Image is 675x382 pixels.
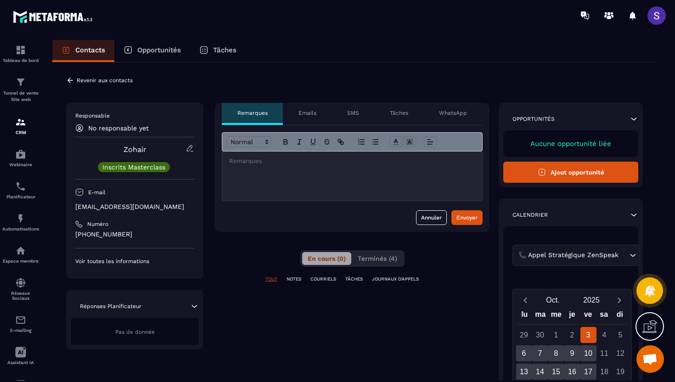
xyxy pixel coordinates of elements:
[114,40,190,62] a: Opportunités
[620,250,627,260] input: Search for option
[265,276,277,282] p: TOUT
[516,250,620,260] span: 📞 Appel Stratégique ZenSpeak
[115,329,155,335] span: Pas de donnée
[2,70,39,110] a: formationformationTunnel de vente Site web
[439,109,467,117] p: WhatsApp
[15,245,26,256] img: automations
[2,328,39,333] p: E-mailing
[15,117,26,128] img: formation
[2,291,39,301] p: Réseaux Sociaux
[564,364,580,380] div: 16
[533,308,549,324] div: ma
[517,308,533,324] div: lu
[548,364,564,380] div: 15
[2,58,39,63] p: Tableau de bord
[451,210,483,225] button: Envoyer
[390,109,408,117] p: Tâches
[534,292,572,308] button: Open months overlay
[190,40,246,62] a: Tâches
[302,252,351,265] button: En cours (0)
[2,110,39,142] a: formationformationCRM
[2,226,39,231] p: Automatisations
[88,189,106,196] p: E-mail
[596,364,613,380] div: 18
[548,308,564,324] div: me
[503,162,638,183] button: Ajout opportunité
[75,230,194,239] p: [PHONE_NUMBER]
[2,194,39,199] p: Planificateur
[2,90,39,103] p: Tunnel de vente Site web
[15,77,26,88] img: formation
[580,364,596,380] div: 17
[13,8,96,25] img: logo
[75,112,194,119] p: Responsable
[517,294,534,306] button: Previous month
[75,46,105,54] p: Contacts
[15,277,26,288] img: social-network
[15,213,26,224] img: automations
[532,327,548,343] div: 30
[532,345,548,361] div: 7
[580,327,596,343] div: 3
[572,292,611,308] button: Open years overlay
[564,327,580,343] div: 2
[2,340,39,372] a: Assistant IA
[548,327,564,343] div: 1
[532,364,548,380] div: 14
[613,327,629,343] div: 5
[2,258,39,264] p: Espace membre
[564,308,580,324] div: je
[2,130,39,135] p: CRM
[512,245,640,266] div: Search for option
[416,210,447,225] button: Annuler
[512,211,548,219] p: Calendrier
[2,360,39,365] p: Assistant IA
[512,140,629,148] p: Aucune opportunité liée
[580,345,596,361] div: 10
[352,252,403,265] button: Terminés (4)
[358,255,397,262] span: Terminés (4)
[611,294,628,306] button: Next month
[15,149,26,160] img: automations
[287,276,301,282] p: NOTES
[512,115,555,123] p: Opportunités
[516,327,532,343] div: 29
[75,202,194,211] p: [EMAIL_ADDRESS][DOMAIN_NAME]
[77,77,133,84] p: Revenir aux contacts
[298,109,316,117] p: Emails
[15,315,26,326] img: email
[2,142,39,174] a: automationsautomationsWebinaire
[596,308,612,324] div: sa
[613,345,629,361] div: 12
[347,109,359,117] p: SMS
[2,206,39,238] a: automationsautomationsAutomatisations
[372,276,419,282] p: JOURNAUX D'APPELS
[2,162,39,167] p: Webinaire
[636,345,664,373] div: Ouvrir le chat
[456,213,478,222] div: Envoyer
[564,345,580,361] div: 9
[88,124,149,132] p: No responsable yet
[213,46,236,54] p: Tâches
[2,38,39,70] a: formationformationTableau de bord
[580,308,596,324] div: ve
[548,345,564,361] div: 8
[516,364,532,380] div: 13
[612,308,628,324] div: di
[2,308,39,340] a: emailemailE-mailing
[596,327,613,343] div: 4
[15,45,26,56] img: formation
[137,46,181,54] p: Opportunités
[52,40,114,62] a: Contacts
[75,258,194,265] p: Voir toutes les informations
[15,181,26,192] img: scheduler
[237,109,268,117] p: Remarques
[596,345,613,361] div: 11
[124,145,146,154] a: Zohair
[2,238,39,270] a: automationsautomationsEspace membre
[80,303,141,310] p: Réponses Planificateur
[613,364,629,380] div: 19
[102,164,165,170] p: Inscrits Masterclass
[310,276,336,282] p: COURRIELS
[516,345,532,361] div: 6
